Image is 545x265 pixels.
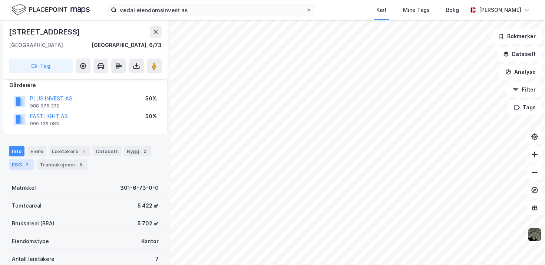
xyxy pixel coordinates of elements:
[12,219,54,228] div: Bruksareal (BRA)
[506,82,542,97] button: Filter
[37,159,87,170] div: Transaksjoner
[508,229,545,265] iframe: Chat Widget
[120,183,159,192] div: 301-6-73-0-0
[145,94,157,103] div: 50%
[92,41,162,50] div: [GEOGRAPHIC_DATA], 6/73
[49,146,90,156] div: Leietakere
[508,229,545,265] div: Kontrollprogram for chat
[508,100,542,115] button: Tags
[27,146,46,156] div: Eiere
[12,201,42,210] div: Tomteareal
[23,161,31,168] div: 2
[155,255,159,264] div: 7
[138,219,159,228] div: 5 702 ㎡
[117,4,306,16] input: Søk på adresse, matrikkel, gårdeiere, leietakere eller personer
[479,6,521,14] div: [PERSON_NAME]
[124,146,151,156] div: Bygg
[9,159,34,170] div: ESG
[9,59,73,73] button: Tag
[446,6,459,14] div: Bolig
[138,201,159,210] div: 5 422 ㎡
[528,228,542,242] img: 9k=
[497,47,542,62] button: Datasett
[12,255,54,264] div: Antall leietakere
[80,148,87,155] div: 7
[141,148,148,155] div: 2
[9,41,63,50] div: [GEOGRAPHIC_DATA]
[12,183,36,192] div: Matrikkel
[93,146,121,156] div: Datasett
[145,112,157,121] div: 50%
[376,6,387,14] div: Kart
[499,64,542,79] button: Analyse
[12,237,49,246] div: Eiendomstype
[30,121,59,127] div: 990 139 083
[492,29,542,44] button: Bokmerker
[403,6,430,14] div: Mine Tags
[30,103,60,109] div: 988 975 370
[9,26,82,38] div: [STREET_ADDRESS]
[9,146,24,156] div: Info
[12,3,90,16] img: logo.f888ab2527a4732fd821a326f86c7f29.svg
[9,81,161,90] div: Gårdeiere
[141,237,159,246] div: Kontor
[77,161,85,168] div: 5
